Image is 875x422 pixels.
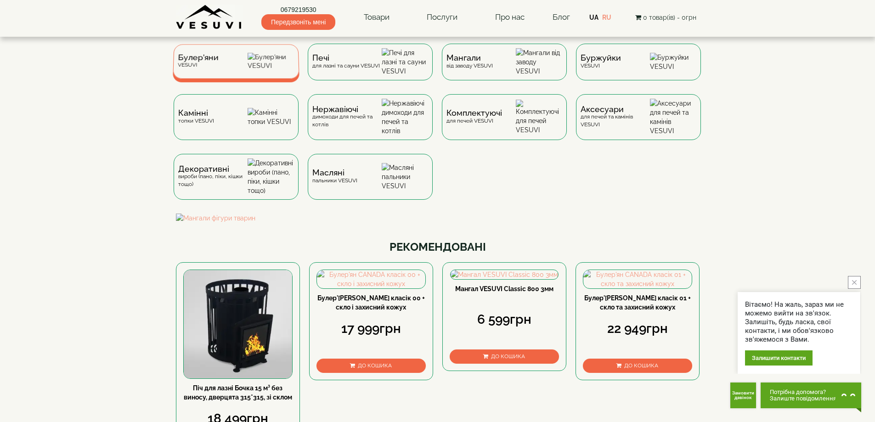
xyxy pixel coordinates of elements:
a: БуржуйкиVESUVI Буржуйки VESUVI [571,44,706,94]
img: Булер'ян CANADA класік 00 + скло і захисний кожух [317,270,425,288]
img: Мангал VESUVI Classic 800 3мм [451,270,558,279]
span: До кошика [358,362,392,369]
img: Булер'яни VESUVI [248,53,294,70]
a: Товари [355,7,399,28]
span: Аксесуари [581,106,650,113]
img: Декоративні вироби (пано, піки, кішки тощо) [248,158,294,195]
a: RU [602,14,611,21]
div: Вітаємо! На жаль, зараз ми не можемо вийти на зв'язок. Залишіть, будь ласка, свої контакти, і ми ... [745,300,853,344]
span: Замовити дзвінок [730,391,756,400]
img: Аксесуари для печей та камінів VESUVI [650,99,696,135]
div: VESUVI [177,54,218,68]
button: Get Call button [730,383,756,408]
div: 22 949грн [583,320,692,338]
div: вироби (пано, піки, кішки тощо) [178,165,248,188]
div: від заводу VESUVI [446,54,493,69]
a: Декоративнівироби (пано, піки, кішки тощо) Декоративні вироби (пано, піки, кішки тощо) [169,154,303,214]
span: Потрібна допомога? [770,389,836,395]
span: Нержавіючі [312,106,382,113]
img: Буржуйки VESUVI [650,53,696,71]
a: Аксесуаридля печей та камінів VESUVI Аксесуари для печей та камінів VESUVI [571,94,706,154]
span: Залиште повідомлення [770,395,836,402]
a: Блог [553,12,570,22]
button: close button [848,276,861,289]
button: До кошика [583,359,692,373]
div: для лазні та сауни VESUVI [312,54,380,69]
button: Chat button [761,383,861,408]
span: До кошика [624,362,658,369]
span: До кошика [491,353,525,360]
div: 6 599грн [450,310,559,329]
a: Комплектуючідля печей VESUVI Комплектуючі для печей VESUVI [437,94,571,154]
a: Піч для лазні Бочка 15 м³ без виносу, дверцята 315*315, зі склом [184,384,292,401]
div: Залишити контакти [745,350,813,366]
span: Масляні [312,169,357,176]
a: Печідля лазні та сауни VESUVI Печі для лазні та сауни VESUVI [303,44,437,94]
span: Камінні [178,109,214,117]
div: 17 999грн [316,320,426,338]
img: Печі для лазні та сауни VESUVI [382,48,428,76]
a: Нержавіючідимоходи для печей та котлів Нержавіючі димоходи для печей та котлів [303,94,437,154]
a: UA [589,14,598,21]
a: Булер'яниVESUVI Булер'яни VESUVI [169,44,303,94]
button: До кошика [450,349,559,364]
a: Послуги [418,7,467,28]
img: Масляні пальники VESUVI [382,163,428,191]
img: Комплектуючі для печей VESUVI [516,100,562,135]
div: топки VESUVI [178,109,214,124]
img: Мангали від заводу VESUVI [516,48,562,76]
a: Масляніпальники VESUVI Масляні пальники VESUVI [303,154,437,214]
span: Декоративні [178,165,248,173]
img: Нержавіючі димоходи для печей та котлів [382,99,428,135]
a: Булер'[PERSON_NAME] класік 00 + скло і захисний кожух [317,294,425,311]
span: Булер'яни [178,54,219,61]
span: 0 товар(ів) - 0грн [643,14,696,21]
div: пальники VESUVI [312,169,357,184]
button: До кошика [316,359,426,373]
span: Передзвоніть мені [261,14,335,30]
div: для печей та камінів VESUVI [581,106,650,129]
a: Каміннітопки VESUVI Камінні топки VESUVI [169,94,303,154]
div: димоходи для печей та котлів [312,106,382,129]
a: Булер'[PERSON_NAME] класік 01 + скло та захисний кожух [584,294,691,311]
img: Камінні топки VESUVI [248,108,294,126]
img: Завод VESUVI [176,5,243,30]
img: Піч для лазні Бочка 15 м³ без виносу, дверцята 315*315, зі склом [184,270,292,378]
button: 0 товар(ів) - 0грн [632,12,699,23]
div: VESUVI [581,54,621,69]
a: Мангаливід заводу VESUVI Мангали від заводу VESUVI [437,44,571,94]
img: Мангали фігури тварин [176,214,700,223]
a: 0679219530 [261,5,335,14]
span: Комплектуючі [446,109,502,117]
span: Буржуйки [581,54,621,62]
img: Булер'ян CANADA класік 01 + скло та захисний кожух [583,270,692,288]
a: Про нас [486,7,534,28]
a: Мангал VESUVI Classic 800 3мм [455,285,553,293]
span: Печі [312,54,380,62]
span: Мангали [446,54,493,62]
div: для печей VESUVI [446,109,502,124]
